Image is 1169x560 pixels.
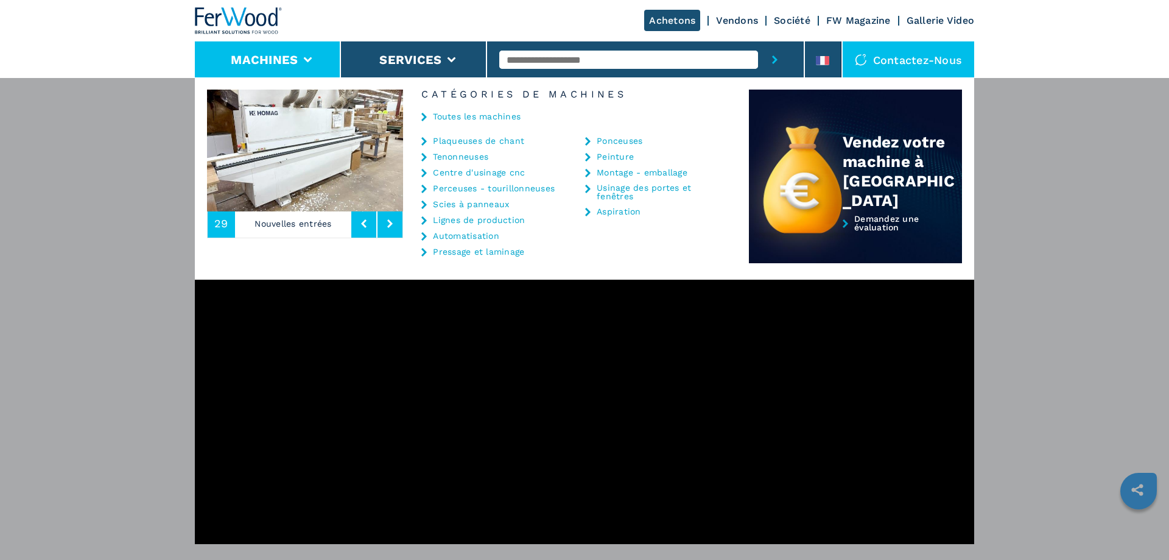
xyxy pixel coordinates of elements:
[379,52,441,67] button: Services
[433,247,524,256] a: Pressage et laminage
[843,132,962,210] div: Vendez votre machine à [GEOGRAPHIC_DATA]
[644,10,700,31] a: Achetons
[207,90,403,211] img: image
[433,112,521,121] a: Toutes les machines
[433,168,525,177] a: Centre d'usinage cnc
[597,136,642,145] a: Ponceuses
[597,168,687,177] a: Montage - emballage
[855,54,867,66] img: Contactez-nous
[749,214,962,264] a: Demandez une évaluation
[403,90,599,211] img: image
[235,210,352,238] p: Nouvelles entrées
[433,216,525,224] a: Lignes de production
[403,90,749,99] h6: Catégories de machines
[433,200,509,208] a: Scies à panneaux
[774,15,810,26] a: Société
[826,15,891,26] a: FW Magazine
[433,136,524,145] a: Plaqueuses de chant
[214,218,228,229] span: 29
[433,152,488,161] a: Tenonneuses
[843,41,975,78] div: Contactez-nous
[433,232,499,240] a: Automatisation
[716,15,758,26] a: Vendons
[433,184,555,193] a: Perceuses - tourillonneuses
[231,52,298,67] button: Machines
[907,15,975,26] a: Gallerie Video
[597,152,634,161] a: Peinture
[597,207,641,216] a: Aspiration
[195,7,283,34] img: Ferwood
[758,41,792,78] button: submit-button
[597,183,718,200] a: Usinage des portes et fenêtres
